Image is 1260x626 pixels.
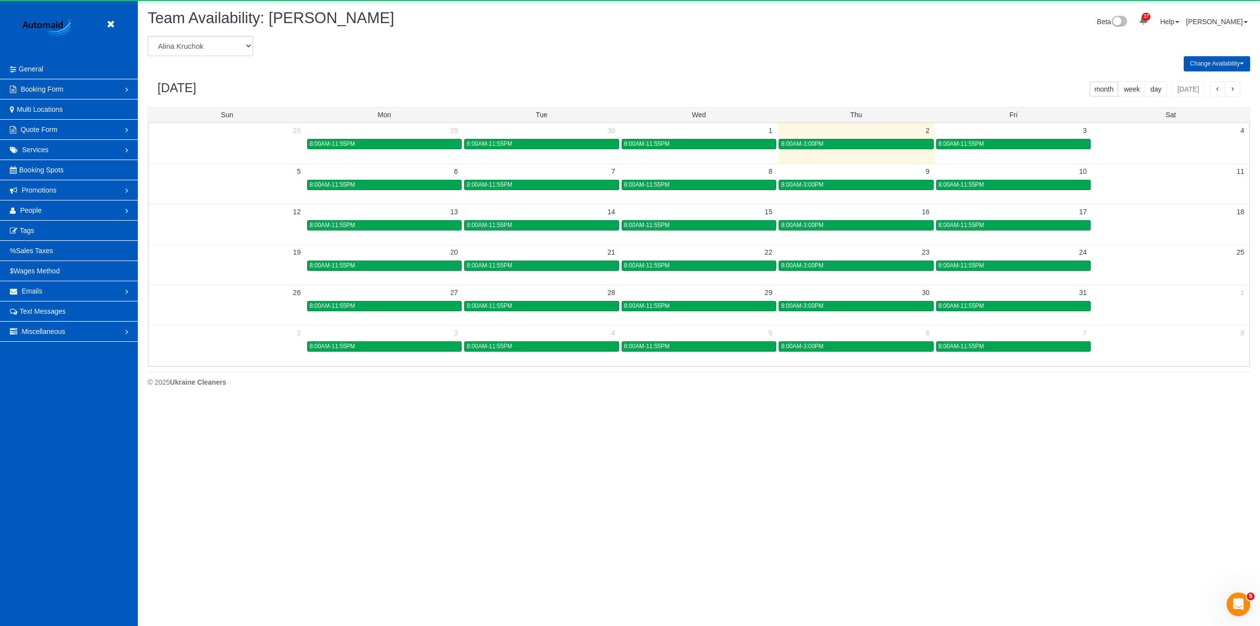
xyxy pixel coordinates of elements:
span: 8:00AM-3:00PM [781,140,823,147]
a: Beta [1097,18,1128,26]
span: 8:00AM-11:55PM [310,262,355,269]
a: 6 [921,326,935,340]
button: Change Availability [1184,56,1250,71]
span: 8:00AM-11:55PM [467,181,512,188]
a: 16 [917,204,935,219]
a: 7 [606,164,620,179]
a: 8 [763,164,777,179]
span: 8:00AM-11:55PM [467,302,512,309]
a: 2 [921,123,935,138]
span: 8:00AM-11:55PM [310,222,355,229]
h2: [DATE] [157,81,196,95]
span: Booking Form [21,85,63,93]
span: Thu [850,111,862,119]
a: 28 [288,123,306,138]
img: New interface [1111,16,1127,29]
a: 24 [1074,245,1092,260]
a: 27 [445,285,463,300]
span: 8:00AM-3:00PM [781,302,823,309]
span: 8:00AM-11:55PM [310,140,355,147]
a: 6 [449,164,463,179]
span: Mon [378,111,391,119]
div: © 2025 [148,377,1250,387]
span: 8:00AM-11:55PM [939,140,984,147]
a: 37 [1134,10,1153,32]
span: Team Availability: [PERSON_NAME] [148,9,394,27]
a: 5 [292,164,306,179]
span: 8:00AM-3:00PM [781,181,823,188]
span: Text Messages [20,307,65,315]
span: Wed [692,111,706,119]
a: 30 [917,285,935,300]
button: [DATE] [1172,81,1204,97]
a: 29 [445,123,463,138]
a: 17 [1074,204,1092,219]
span: 8:00AM-3:00PM [781,262,823,269]
button: day [1145,81,1167,97]
a: 22 [760,245,778,260]
a: 1 [1235,285,1249,300]
span: 8:00AM-11:55PM [310,181,355,188]
a: 1 [763,123,777,138]
a: 11 [1231,164,1249,179]
a: 25 [1231,245,1249,260]
span: 8:00AM-3:00PM [781,343,823,350]
a: 19 [288,245,306,260]
a: 2 [292,326,306,340]
a: 9 [921,164,935,179]
img: Automaid Logo [17,17,79,39]
a: 28 [602,285,620,300]
span: Sales Taxes [16,247,53,255]
a: 4 [1235,123,1249,138]
a: 13 [445,204,463,219]
span: Services [22,146,49,154]
span: Sun [221,111,233,119]
span: 8:00AM-11:55PM [624,343,670,350]
a: 30 [602,123,620,138]
span: 8:00AM-11:55PM [939,181,984,188]
a: 3 [1078,123,1092,138]
span: 8:00AM-11:55PM [624,140,670,147]
a: 26 [288,285,306,300]
span: 8:00AM-11:55PM [624,262,670,269]
a: 12 [288,204,306,219]
button: week [1118,81,1145,97]
span: Sat [1165,111,1176,119]
a: 8 [1235,326,1249,340]
a: 21 [602,245,620,260]
a: 15 [760,204,778,219]
span: 5 [1247,593,1255,600]
span: 8:00AM-11:55PM [467,343,512,350]
iframe: Intercom live chat [1227,593,1250,616]
span: 8:00AM-11:55PM [310,343,355,350]
button: month [1089,81,1119,97]
span: Emails [22,287,42,295]
span: Promotions [22,186,57,194]
span: 8:00AM-11:55PM [467,222,512,229]
span: 8:00AM-11:55PM [624,181,670,188]
a: [PERSON_NAME] [1186,18,1248,26]
span: 8:00AM-11:55PM [467,262,512,269]
span: Multi Locations [17,105,63,113]
a: Help [1160,18,1179,26]
a: 23 [917,245,935,260]
span: Wages Method [14,267,60,275]
a: 10 [1074,164,1092,179]
a: 14 [602,204,620,219]
a: 29 [760,285,778,300]
span: 8:00AM-11:55PM [624,302,670,309]
span: Fri [1009,111,1017,119]
span: 8:00AM-11:55PM [624,222,670,229]
a: 20 [445,245,463,260]
a: 7 [1078,326,1092,340]
span: 8:00AM-11:55PM [467,140,512,147]
span: 8:00AM-3:00PM [781,222,823,229]
a: 3 [449,326,463,340]
span: Tue [536,111,548,119]
span: Tags [20,227,34,234]
span: Quote Form [21,126,58,133]
span: Miscellaneous [22,328,65,335]
a: 18 [1231,204,1249,219]
span: 8:00AM-11:55PM [939,343,984,350]
span: 8:00AM-11:55PM [939,302,984,309]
